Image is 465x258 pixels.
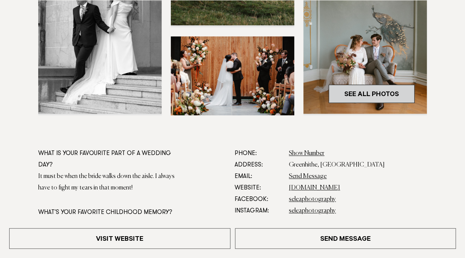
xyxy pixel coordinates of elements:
[235,171,283,182] dt: Email:
[235,194,283,205] dt: Facebook:
[289,196,336,202] a: seleaphotography
[38,218,185,253] div: I loved playing with my siblings in our big forest we had in our backyard in [GEOGRAPHIC_DATA]. W...
[289,173,327,180] a: Send Message
[289,185,340,191] a: [DOMAIN_NAME]
[38,171,185,194] div: It must be when the bride walks down the aisle. I always have to fight my tears in that moment!
[289,150,324,157] a: Show Number
[38,207,185,218] div: What's your favorite childhood memory?
[289,159,427,171] dd: Greenhithe, [GEOGRAPHIC_DATA]
[235,228,456,249] a: Send Message
[235,205,283,217] dt: Instagram:
[235,148,283,159] dt: Phone:
[9,228,230,249] a: Visit Website
[289,208,336,214] a: seleaphotography
[329,85,415,103] a: See All Photos
[235,159,283,171] dt: Address:
[235,182,283,194] dt: Website:
[38,148,185,171] div: What is your favourite part of a wedding day?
